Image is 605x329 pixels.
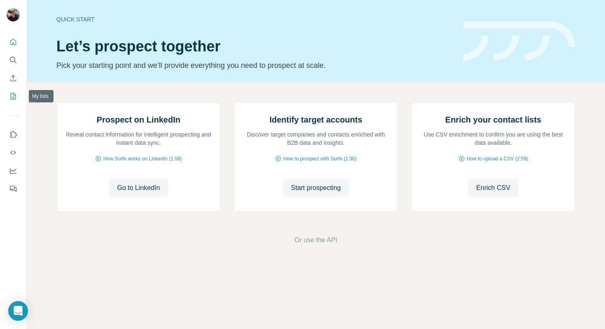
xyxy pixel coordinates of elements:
[7,163,20,178] button: Dashboard
[468,179,519,197] button: Enrich CSV
[7,145,20,160] button: Use Surfe API
[8,301,28,321] div: Open Intercom Messenger
[56,60,453,71] p: Pick your starting point and we’ll provide everything you need to prospect at scale.
[420,130,567,147] p: Use CSV enrichment to confirm you are using the best data available.
[109,179,168,197] button: Go to LinkedIn
[7,35,20,49] button: Quick start
[291,183,341,193] span: Start prospecting
[463,21,575,61] img: banner
[445,114,541,125] h2: Enrich your contact lists
[56,38,453,55] h1: Let’s prospect together
[7,127,20,142] button: Use Surfe on LinkedIn
[56,15,453,23] div: Quick start
[103,155,182,162] span: How Surfe works on LinkedIn (1:58)
[294,235,337,245] button: Or use the API
[7,71,20,86] button: Enrich CSV
[117,183,160,193] span: Go to LinkedIn
[270,114,363,125] h2: Identify target accounts
[7,8,20,21] img: Avatar
[7,89,20,104] button: My lists
[467,155,528,162] span: How to upload a CSV (2:59)
[476,183,510,193] span: Enrich CSV
[65,130,212,147] p: Reveal contact information for intelligent prospecting and instant data sync.
[283,179,349,197] button: Start prospecting
[7,181,20,196] button: Feedback
[242,130,389,147] p: Discover target companies and contacts enriched with B2B data and insights.
[283,155,356,162] span: How to prospect with Surfe (1:30)
[7,53,20,67] button: Search
[97,114,180,125] h2: Prospect on LinkedIn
